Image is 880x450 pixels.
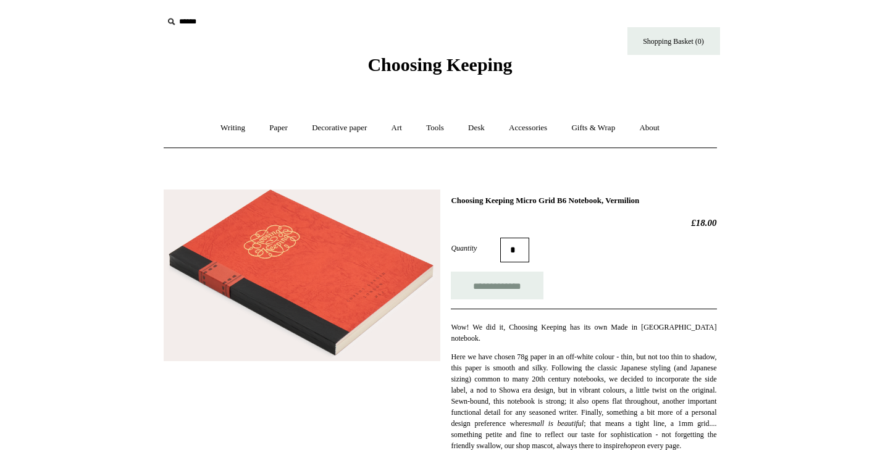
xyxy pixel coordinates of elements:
[628,112,671,144] a: About
[415,112,455,144] a: Tools
[209,112,256,144] a: Writing
[627,27,720,55] a: Shopping Basket (0)
[560,112,626,144] a: Gifts & Wrap
[380,112,413,144] a: Art
[451,196,716,206] h1: Choosing Keeping Micro Grid B6 Notebook, Vermilion
[457,112,496,144] a: Desk
[451,217,716,228] h2: £18.00
[367,64,512,73] a: Choosing Keeping
[451,322,716,344] p: Wow! We did it, Choosing Keeping has its own Made in [GEOGRAPHIC_DATA] notebook.
[451,243,500,254] label: Quantity
[301,112,378,144] a: Decorative paper
[498,112,558,144] a: Accessories
[528,419,584,428] em: small is beautiful
[258,112,299,144] a: Paper
[367,54,512,75] span: Choosing Keeping
[624,441,638,450] em: hope
[164,190,440,361] img: Choosing Keeping Micro Grid B6 Notebook, Vermilion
